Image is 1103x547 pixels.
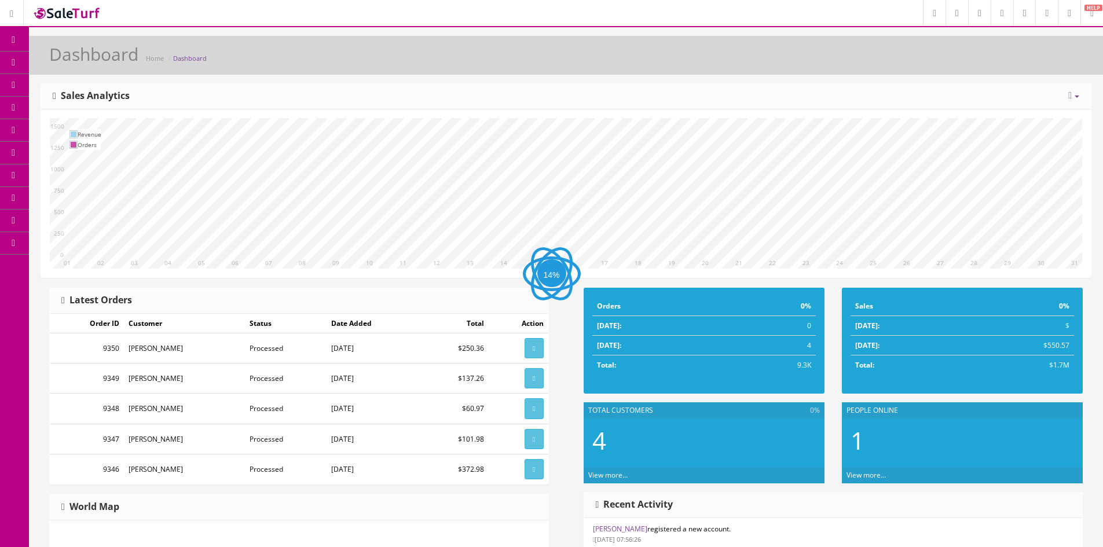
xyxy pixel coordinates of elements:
td: 9350 [50,333,124,364]
td: [DATE] [327,424,422,454]
img: SaleTurf [32,5,102,21]
td: Revenue [78,129,101,139]
h3: Recent Activity [596,500,673,510]
td: Action [489,314,548,333]
td: 0% [724,296,816,316]
h2: 4 [592,427,816,454]
td: 9346 [50,454,124,484]
td: 9347 [50,424,124,454]
td: $101.98 [422,424,489,454]
td: Processed [245,333,327,364]
td: 4 [724,336,816,355]
td: Status [245,314,327,333]
td: Total [422,314,489,333]
td: 0 [724,316,816,336]
a: View [525,368,543,388]
td: [DATE] [327,394,422,424]
td: Processed [245,454,327,484]
h2: 1 [851,427,1074,454]
strong: [DATE]: [855,340,880,350]
span: 0% [810,405,820,416]
td: [DATE] [327,333,422,364]
div: People Online [842,402,1083,418]
td: Customer [124,314,245,333]
h3: World Map [61,502,119,512]
td: Processed [245,424,327,454]
td: Processed [245,394,327,424]
strong: [DATE]: [597,321,621,331]
h1: Dashboard [49,45,138,64]
td: $372.98 [422,454,489,484]
td: 9349 [50,364,124,394]
td: $60.97 [422,394,489,424]
span: HELP [1084,5,1102,11]
td: [PERSON_NAME] [124,424,245,454]
td: 9.3K [724,355,816,375]
strong: Total: [597,360,616,370]
td: 0% [959,296,1074,316]
td: $ [959,316,1074,336]
h3: Sales Analytics [53,91,130,101]
a: View [525,459,543,479]
td: [PERSON_NAME] [124,333,245,364]
td: 9348 [50,394,124,424]
td: Orders [592,296,725,316]
td: Processed [245,364,327,394]
a: View [525,398,543,418]
td: $550.57 [959,336,1074,355]
a: View [525,429,543,449]
a: [PERSON_NAME] [593,524,647,534]
div: Total Customers [584,402,824,418]
strong: Total: [855,360,874,370]
a: View more... [588,470,628,480]
td: Sales [851,296,959,316]
td: [DATE] [327,454,422,484]
td: [PERSON_NAME] [124,364,245,394]
a: Dashboard [173,54,207,63]
td: [PERSON_NAME] [124,454,245,484]
a: Home [146,54,164,63]
td: $250.36 [422,333,489,364]
a: View [525,338,543,358]
td: Order ID [50,314,124,333]
td: [DATE] [327,364,422,394]
strong: [DATE]: [855,321,880,331]
td: [PERSON_NAME] [124,394,245,424]
td: Date Added [327,314,422,333]
td: Orders [78,139,101,150]
strong: [DATE]: [597,340,621,350]
h3: Latest Orders [61,295,132,306]
a: View more... [847,470,886,480]
td: $1.7M [959,355,1074,375]
td: $137.26 [422,364,489,394]
small: [DATE] 07:56:26 [593,535,642,544]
